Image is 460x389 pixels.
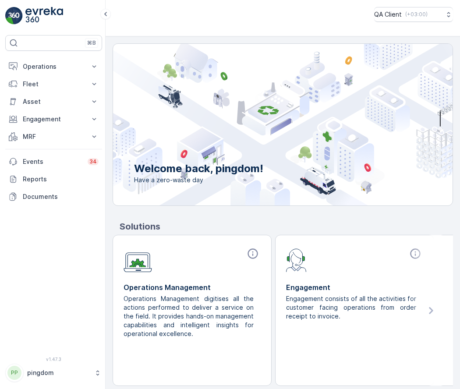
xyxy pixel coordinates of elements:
[5,188,102,205] a: Documents
[7,366,21,380] div: PP
[5,7,23,25] img: logo
[374,7,453,22] button: QA Client(+03:00)
[5,58,102,75] button: Operations
[23,192,99,201] p: Documents
[124,248,152,272] img: module-icon
[5,153,102,170] a: Events34
[5,357,102,362] span: v 1.47.3
[23,132,85,141] p: MRF
[120,220,453,233] p: Solutions
[5,364,102,382] button: PPpingdom
[87,39,96,46] p: ⌘B
[124,282,261,293] p: Operations Management
[134,176,263,184] span: Have a zero-waste day
[5,170,102,188] a: Reports
[405,11,428,18] p: ( +03:00 )
[286,282,423,293] p: Engagement
[23,62,85,71] p: Operations
[286,294,416,321] p: Engagement consists of all the activities for customer facing operations from order receipt to in...
[89,158,97,165] p: 34
[23,157,82,166] p: Events
[74,44,453,205] img: city illustration
[23,115,85,124] p: Engagement
[5,128,102,145] button: MRF
[23,97,85,106] p: Asset
[286,248,307,272] img: module-icon
[23,80,85,88] p: Fleet
[5,75,102,93] button: Fleet
[25,7,63,25] img: logo_light-DOdMpM7g.png
[23,175,99,184] p: Reports
[27,368,90,377] p: pingdom
[5,93,102,110] button: Asset
[374,10,402,19] p: QA Client
[134,162,263,176] p: Welcome back, pingdom!
[124,294,254,338] p: Operations Management digitises all the actions performed to deliver a service on the field. It p...
[5,110,102,128] button: Engagement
